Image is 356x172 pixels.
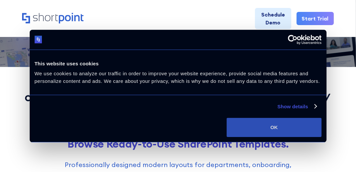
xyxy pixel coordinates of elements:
div: This website uses cookies [35,60,322,68]
img: logo [35,36,42,44]
a: Show details [277,103,316,111]
iframe: Chat Widget [323,140,356,172]
a: Usercentrics Cookiebot - opens in a new window [264,35,322,45]
a: Start Trial [297,12,334,25]
a: Schedule Demo [255,8,291,29]
a: Home [22,13,83,24]
h2: Browse Ready-to-Use SharePoint Templates. [22,138,334,150]
div: No credit card required [22,35,334,41]
span: We use cookies to analyze our traffic in order to improve your website experience, provide social... [35,71,320,84]
button: OK [227,118,321,137]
